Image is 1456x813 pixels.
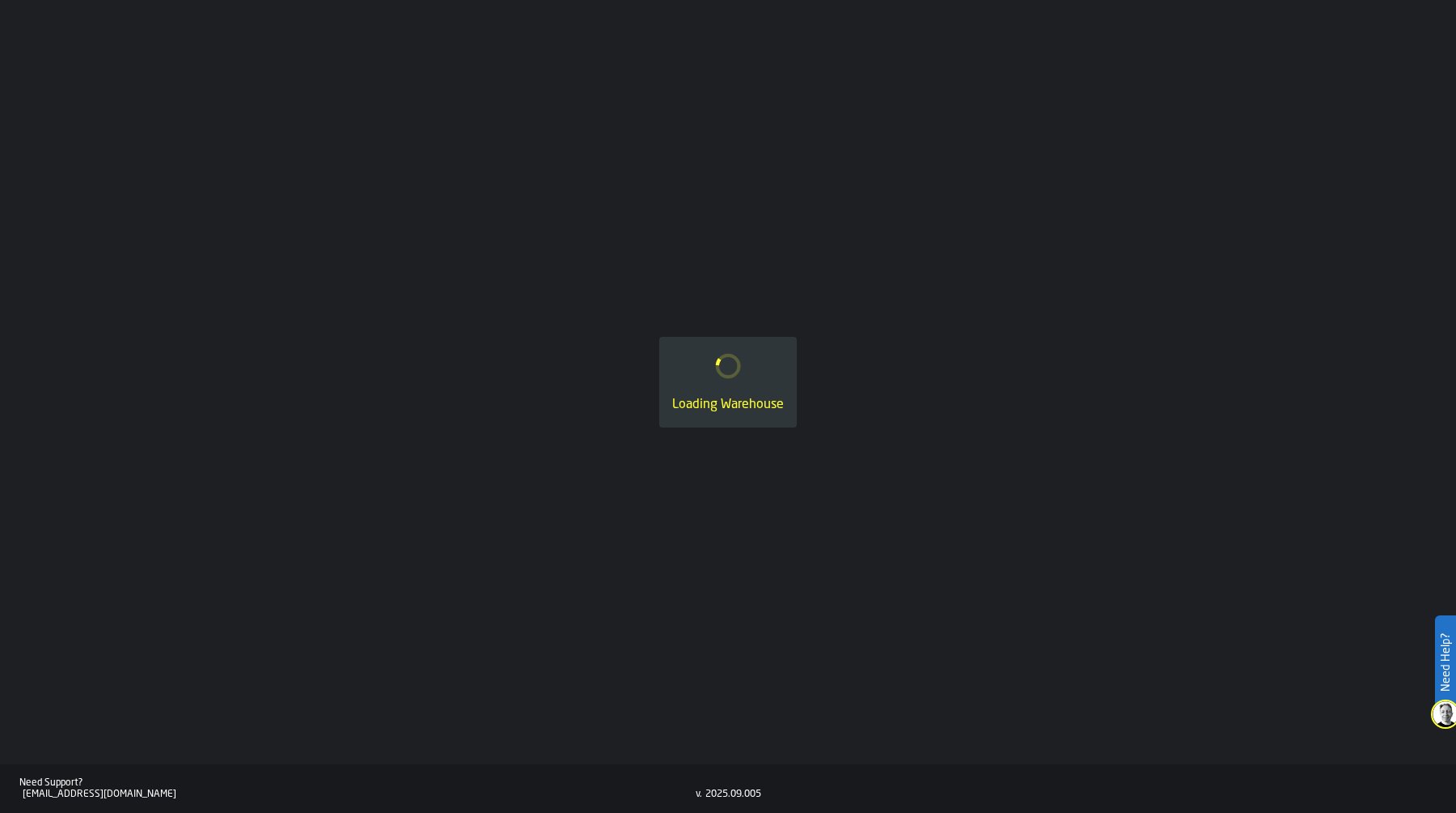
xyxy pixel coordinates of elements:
[696,789,702,800] div: v.
[705,789,761,800] div: 2025.09.005
[672,395,784,415] div: Loading Warehouse
[19,777,696,789] div: Need Support?
[23,789,696,800] div: [EMAIL_ADDRESS][DOMAIN_NAME]
[19,777,696,800] a: Need Support?[EMAIL_ADDRESS][DOMAIN_NAME]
